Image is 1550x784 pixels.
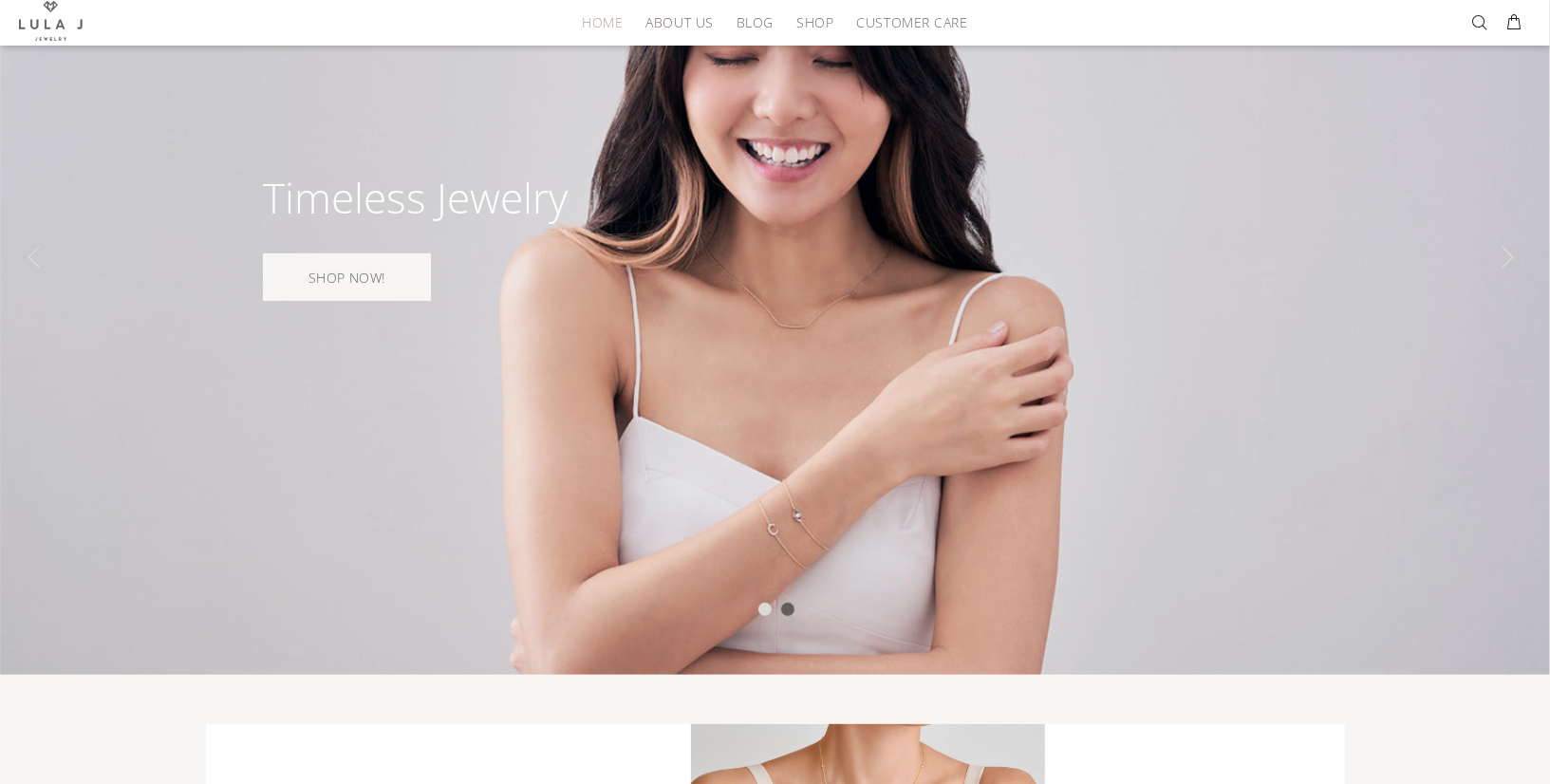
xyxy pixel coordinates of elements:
[570,8,634,37] a: HOME
[785,8,845,37] a: Shop
[737,15,774,29] span: Blog
[856,15,967,29] span: Customer Care
[725,8,785,37] a: Blog
[845,8,967,37] a: Customer Care
[263,253,431,301] a: SHOP NOW!
[634,8,724,37] a: About Us
[263,177,568,218] div: Timeless Jewelry
[645,15,713,29] span: About Us
[582,15,623,29] span: HOME
[796,15,833,29] span: Shop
